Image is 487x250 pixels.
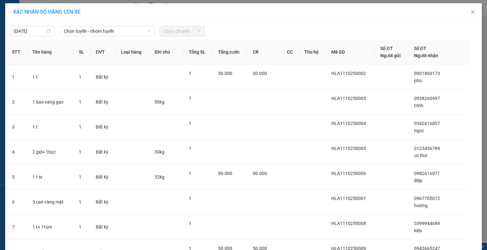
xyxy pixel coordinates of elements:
span: 1 [189,121,191,126]
span: ngọc [414,128,424,133]
button: Close [464,3,482,21]
td: 1 t+ 1túm [27,215,74,240]
span: 1 [79,174,81,180]
span: 30.000 [218,71,232,76]
td: Bất kỳ [91,115,116,140]
td: 1 [7,65,27,90]
span: Người nhận [414,53,438,58]
td: Bất kỳ [91,215,116,240]
span: trinh [414,103,423,108]
span: HLA1110250007 [331,196,366,201]
td: 3 [7,115,27,140]
span: HLA1110250006 [331,171,366,176]
span: Số ĐT [414,46,426,51]
td: 1 bao vàng gạo [27,90,74,115]
span: 50kg [154,99,164,105]
th: SL [74,40,91,65]
span: 1 [79,149,81,155]
th: Mã GD [326,40,375,65]
th: Thu hộ [299,40,326,65]
span: HLA1110250003 [331,96,366,101]
span: HLA1110250004 [331,121,366,126]
span: 1 [189,146,191,151]
td: Bất kỳ [91,90,116,115]
td: 1 t [27,65,74,90]
span: 90.000 [218,171,232,176]
td: Bất kỳ [91,140,116,165]
th: Tên hàng [27,40,74,65]
span: Số ĐT [380,46,393,51]
span: HLA1110250005 [331,146,366,151]
span: 0982616971 [414,171,440,176]
span: 90.000 [253,171,267,176]
span: HLA1110250002 [331,71,366,76]
td: 1 t sr [27,165,74,190]
span: Chọn chuyến [164,26,201,36]
span: 1 [189,221,191,226]
span: HLA1110250008 [331,221,366,226]
span: 1 [79,124,81,130]
th: Tổng cước [213,40,248,65]
td: 2 [7,90,27,115]
td: Bất kỳ [91,190,116,215]
td: 3 can vàng mật [27,190,74,215]
span: Người gửi [380,53,401,58]
span: 1 [79,74,81,80]
span: close [470,9,475,15]
span: 1 [189,96,191,101]
td: Bất kỳ [91,65,116,90]
th: CC [282,40,299,65]
td: 7 [7,215,27,240]
input: 11/10/2025 [14,28,45,35]
span: cô thơ [414,153,427,158]
td: 6 [7,190,27,215]
td: 5 [7,165,27,190]
span: hương [414,203,428,208]
span: phú [414,78,422,83]
span: 1 [79,99,81,105]
span: điệp [414,178,422,183]
td: 1 t [27,115,74,140]
span: 1 [189,171,191,176]
span: Chọn tuyến - nhóm tuyến [64,26,151,36]
th: CR [248,40,282,65]
th: STT [7,40,27,65]
span: 30.000 [253,71,267,76]
span: kiệu [414,228,422,233]
span: 0967705072 [414,196,440,201]
th: Loại hàng [116,40,150,65]
span: 0342616007 [414,121,440,126]
td: Bất kỳ [91,165,116,190]
span: 1 [189,196,191,201]
span: 0901860173 [414,71,440,76]
th: Ghi chú [149,40,184,65]
span: 1 [79,224,81,230]
td: 4 [7,140,27,165]
span: 0938260997 [414,96,440,101]
th: ĐVT [91,40,116,65]
span: XÁC NHẬN SỐ HÀNG LÊN XE [13,9,80,15]
span: 1 [189,71,191,76]
td: 2 giỏ+ 1bọc [27,140,74,165]
span: down [147,29,151,33]
span: 32kg [154,174,164,180]
span: 1 [79,199,81,205]
span: 0123456789 [414,146,440,151]
span: 0399944689 [414,221,440,226]
th: Tổng SL [184,40,213,65]
span: 30kg [154,149,164,155]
